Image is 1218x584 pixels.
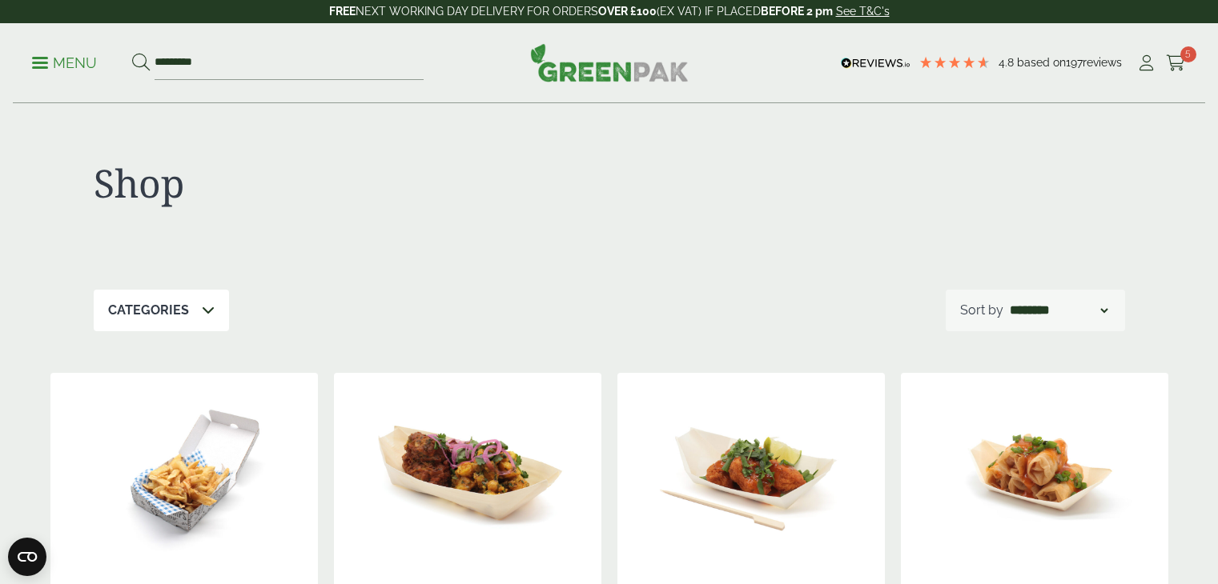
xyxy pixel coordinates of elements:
[901,373,1168,573] img: Medium Wooden Boat 170mm with food contents V2 2920004AC 1
[530,43,689,82] img: GreenPak Supplies
[1180,46,1196,62] span: 5
[50,373,318,573] img: 2520069 Square News Fish n Chip Corrugated Box - Open with Chips
[8,538,46,576] button: Open CMP widget
[999,56,1017,69] span: 4.8
[598,5,657,18] strong: OVER £100
[329,5,356,18] strong: FREE
[960,301,1003,320] p: Sort by
[1166,51,1186,75] a: 5
[1066,56,1083,69] span: 197
[108,301,189,320] p: Categories
[836,5,890,18] a: See T&C's
[1166,55,1186,71] i: Cart
[94,160,609,206] h1: Shop
[32,54,97,73] p: Menu
[1007,301,1111,320] select: Shop order
[761,5,833,18] strong: BEFORE 2 pm
[334,373,601,573] img: Extra Large Wooden Boat 220mm with food contents V2 2920004AE
[32,54,97,70] a: Menu
[919,55,991,70] div: 4.79 Stars
[841,58,910,69] img: REVIEWS.io
[617,373,885,573] img: Large Wooden Boat 190mm with food contents 2920004AD
[1136,55,1156,71] i: My Account
[1083,56,1122,69] span: reviews
[1017,56,1066,69] span: Based on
